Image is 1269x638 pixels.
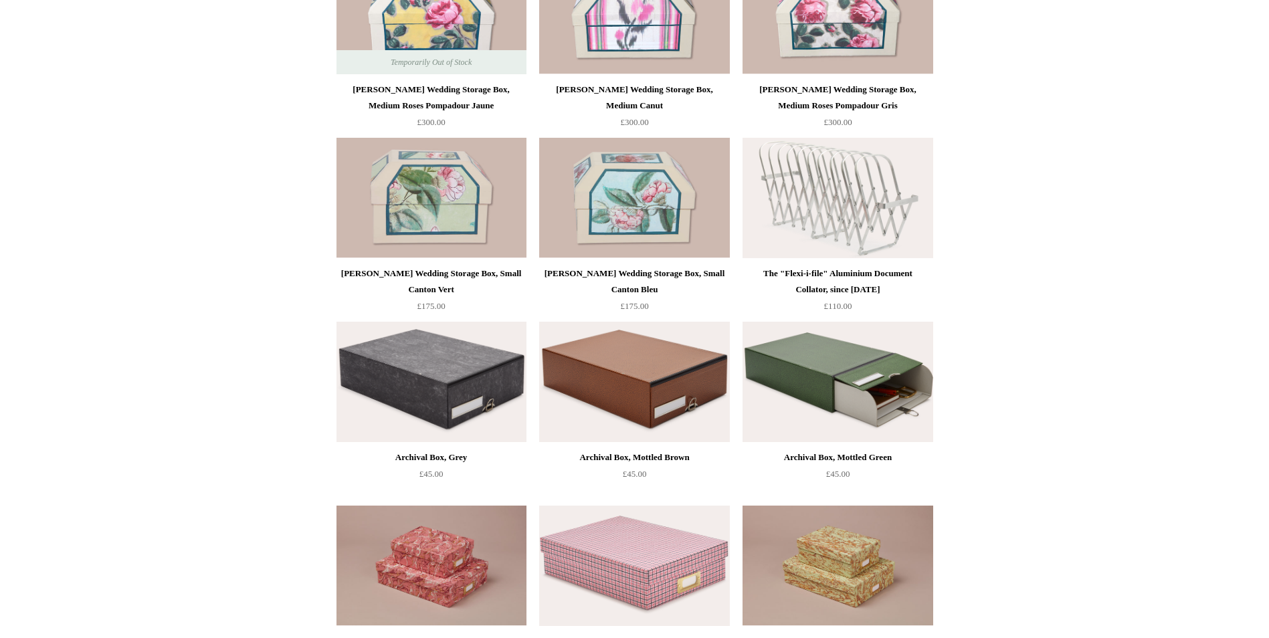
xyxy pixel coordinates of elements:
div: [PERSON_NAME] Wedding Storage Box, Medium Roses Pompadour Gris [746,82,929,114]
div: [PERSON_NAME] Wedding Storage Box, Small Canton Vert [340,265,523,298]
div: Archival Box, Mottled Green [746,449,929,465]
a: Handmade Japanese Archival Box No.35 Handmade Japanese Archival Box No.35 [539,506,729,626]
span: £45.00 [826,469,850,479]
a: [PERSON_NAME] Wedding Storage Box, Small Canton Bleu £175.00 [539,265,729,320]
a: Archival Box, Mottled Green £45.00 [743,449,933,504]
span: £45.00 [623,469,647,479]
a: [PERSON_NAME] Wedding Storage Box, Medium Canut £300.00 [539,82,729,136]
span: £175.00 [620,301,648,311]
div: The "Flexi-i-file" Aluminium Document Collator, since [DATE] [746,265,929,298]
a: [PERSON_NAME] Wedding Storage Box, Small Canton Vert £175.00 [336,265,526,320]
img: Handmade Marbled Archival Box No.7 [336,506,526,626]
a: Archival Box, Mottled Brown Archival Box, Mottled Brown [539,322,729,442]
img: Handmade Marbled Archival Box No.9 [743,506,933,626]
img: Archival Box, Mottled Brown [539,322,729,442]
div: Archival Box, Mottled Brown [543,449,726,465]
a: The "Flexi-i-file" Aluminium Document Collator, since [DATE] £110.00 [743,265,933,320]
img: Antoinette Poisson Wedding Storage Box, Small Canton Bleu [539,138,729,258]
a: [PERSON_NAME] Wedding Storage Box, Medium Roses Pompadour Jaune £300.00 [336,82,526,136]
a: Antoinette Poisson Wedding Storage Box, Small Canton Bleu Antoinette Poisson Wedding Storage Box,... [539,138,729,258]
img: Handmade Japanese Archival Box No.35 [539,506,729,626]
span: £110.00 [824,301,852,311]
img: The "Flexi-i-file" Aluminium Document Collator, since 1941 [743,138,933,258]
a: Archival Box, Grey £45.00 [336,449,526,504]
a: Archival Box, Mottled Brown £45.00 [539,449,729,504]
span: £175.00 [417,301,445,311]
img: Archival Box, Grey [336,322,526,442]
span: £300.00 [620,117,648,127]
span: £300.00 [417,117,445,127]
a: Archival Box, Grey Archival Box, Grey [336,322,526,442]
div: [PERSON_NAME] Wedding Storage Box, Small Canton Bleu [543,265,726,298]
div: [PERSON_NAME] Wedding Storage Box, Medium Canut [543,82,726,114]
span: £300.00 [823,117,852,127]
span: Temporarily Out of Stock [377,50,485,74]
span: £45.00 [419,469,444,479]
div: [PERSON_NAME] Wedding Storage Box, Medium Roses Pompadour Jaune [340,82,523,114]
a: Handmade Marbled Archival Box No.7 Handmade Marbled Archival Box No.7 [336,506,526,626]
a: [PERSON_NAME] Wedding Storage Box, Medium Roses Pompadour Gris £300.00 [743,82,933,136]
img: Antoinette Poisson Wedding Storage Box, Small Canton Vert [336,138,526,258]
div: Archival Box, Grey [340,449,523,465]
a: Handmade Marbled Archival Box No.9 Handmade Marbled Archival Box No.9 [743,506,933,626]
a: Archival Box, Mottled Green Archival Box, Mottled Green [743,322,933,442]
a: Antoinette Poisson Wedding Storage Box, Small Canton Vert Antoinette Poisson Wedding Storage Box,... [336,138,526,258]
a: The "Flexi-i-file" Aluminium Document Collator, since 1941 The "Flexi-i-file" Aluminium Document ... [743,138,933,258]
img: Archival Box, Mottled Green [743,322,933,442]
